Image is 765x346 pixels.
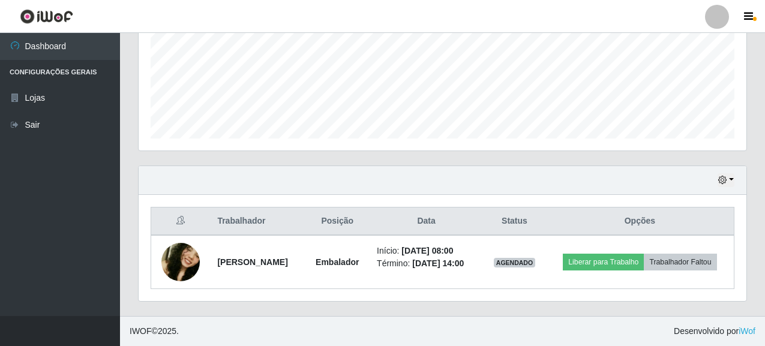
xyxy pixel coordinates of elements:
th: Status [483,207,546,236]
strong: Embalador [316,257,359,267]
th: Trabalhador [210,207,305,236]
a: iWof [739,326,755,336]
img: CoreUI Logo [20,9,73,24]
th: Data [370,207,483,236]
span: AGENDADO [494,258,536,267]
strong: [PERSON_NAME] [217,257,287,267]
span: © 2025 . [130,325,179,338]
th: Posição [305,207,370,236]
time: [DATE] 08:00 [401,246,453,255]
li: Término: [377,257,476,270]
button: Liberar para Trabalho [563,254,644,270]
span: Desenvolvido por [674,325,755,338]
span: IWOF [130,326,152,336]
button: Trabalhador Faltou [644,254,716,270]
li: Início: [377,245,476,257]
th: Opções [546,207,734,236]
time: [DATE] 14:00 [412,258,464,268]
img: 1666052653586.jpeg [161,221,200,302]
